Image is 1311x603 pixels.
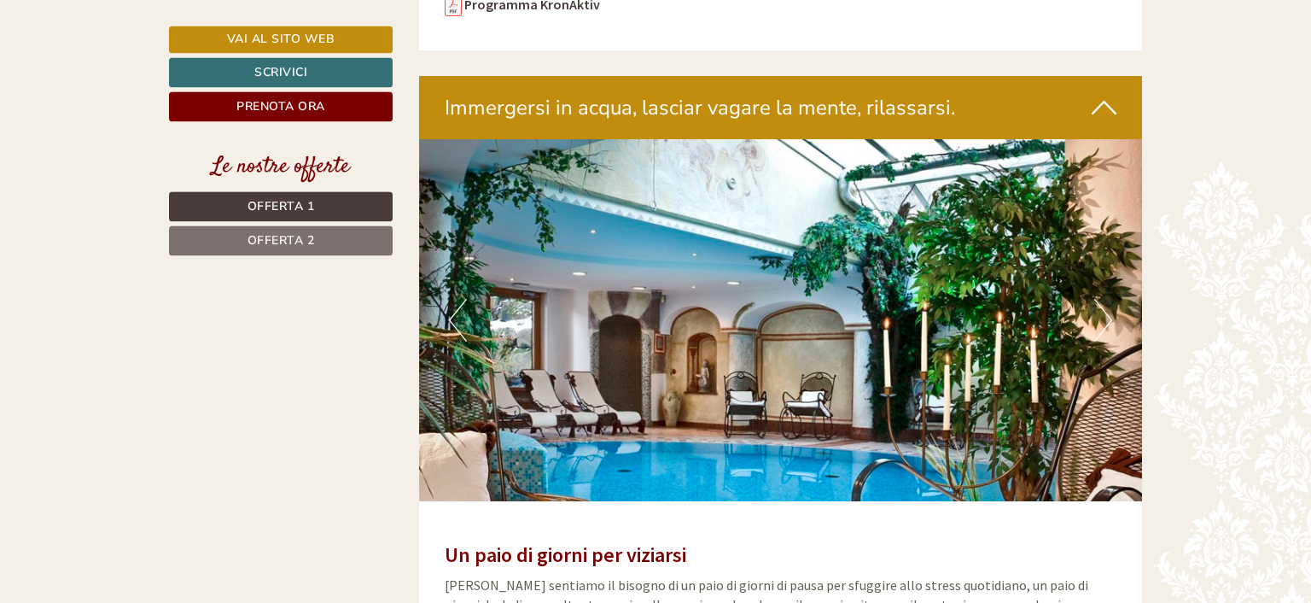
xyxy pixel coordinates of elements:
[169,151,393,183] div: Le nostre offerte
[169,91,393,121] a: Prenota ora
[306,13,367,42] div: [DATE]
[248,232,315,249] span: Offerta 2
[419,76,1143,139] div: Immergersi in acqua, lasciar vagare la mente, rilassarsi.
[586,450,673,480] button: Invia
[1094,299,1112,342] button: Next
[26,50,251,63] div: [GEOGRAPHIC_DATA]
[248,198,315,214] span: Offerta 1
[169,26,393,53] a: Vai al sito web
[13,46,259,98] div: Buon giorno, come possiamo aiutarla?
[445,542,686,568] strong: Un paio di giorni per viziarsi
[26,83,251,95] small: 21:45
[449,299,467,342] button: Previous
[169,57,393,87] a: Scrivici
